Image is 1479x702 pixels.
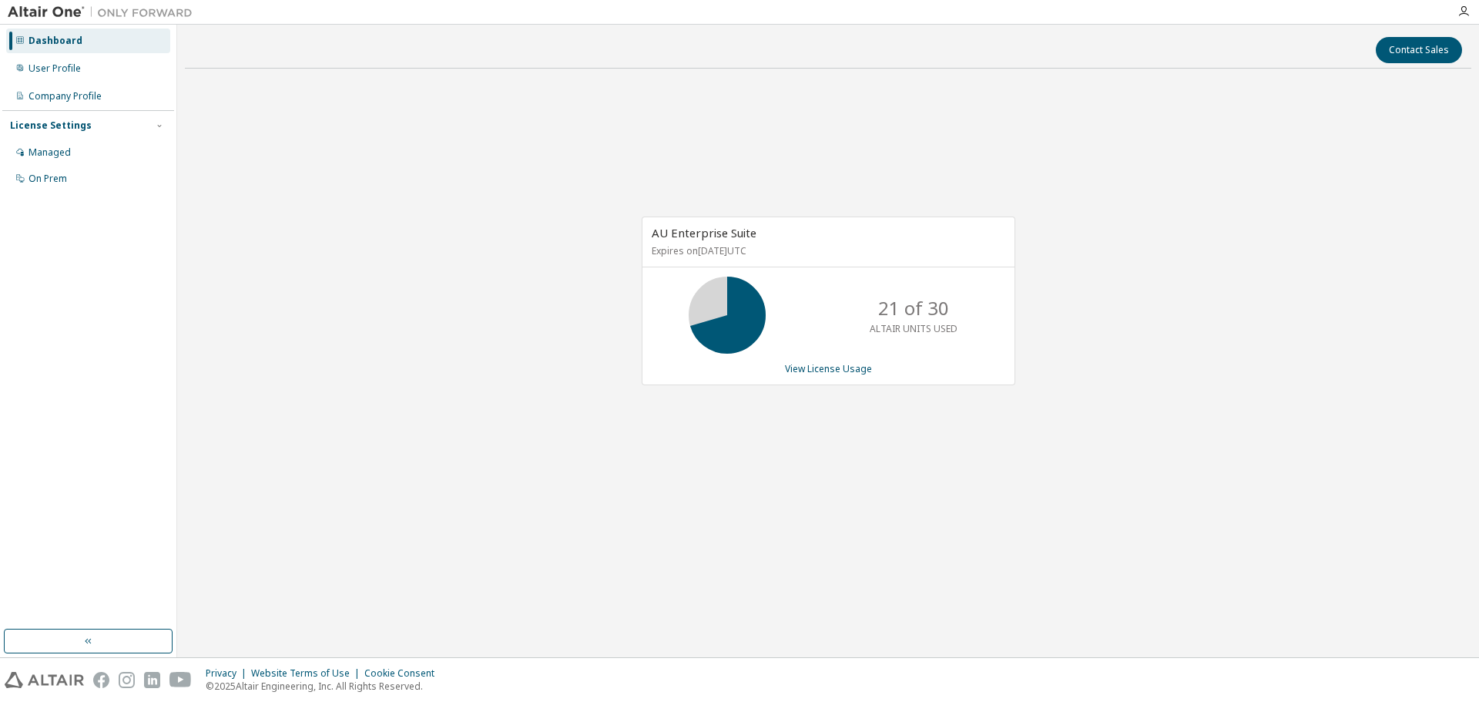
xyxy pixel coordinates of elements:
img: linkedin.svg [144,672,160,688]
div: Dashboard [29,35,82,47]
div: Cookie Consent [364,667,444,680]
span: AU Enterprise Suite [652,225,756,240]
p: © 2025 Altair Engineering, Inc. All Rights Reserved. [206,680,444,693]
p: Expires on [DATE] UTC [652,244,1001,257]
button: Contact Sales [1376,37,1462,63]
div: On Prem [29,173,67,185]
p: 21 of 30 [878,295,949,321]
img: Altair One [8,5,200,20]
div: License Settings [10,119,92,132]
div: Privacy [206,667,251,680]
img: instagram.svg [119,672,135,688]
a: View License Usage [785,362,872,375]
div: Website Terms of Use [251,667,364,680]
div: Company Profile [29,90,102,102]
img: youtube.svg [169,672,192,688]
img: altair_logo.svg [5,672,84,688]
img: facebook.svg [93,672,109,688]
div: Managed [29,146,71,159]
div: User Profile [29,62,81,75]
p: ALTAIR UNITS USED [870,322,957,335]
